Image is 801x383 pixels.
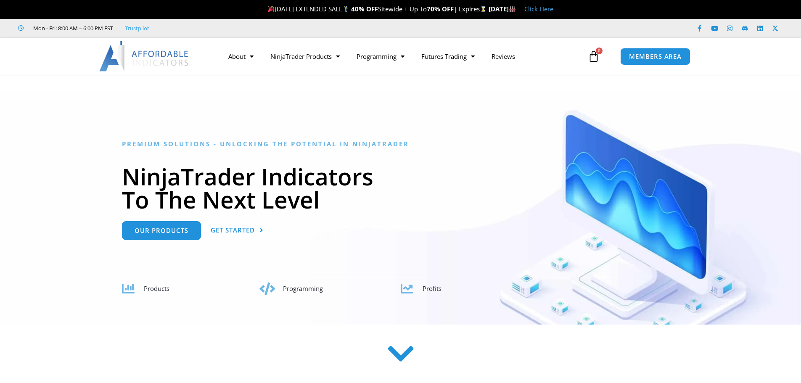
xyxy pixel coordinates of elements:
[122,140,679,148] h6: Premium Solutions - Unlocking the Potential in NinjaTrader
[122,165,679,211] h1: NinjaTrader Indicators To The Next Level
[268,6,274,12] img: 🎉
[483,47,523,66] a: Reviews
[629,53,682,60] span: MEMBERS AREA
[427,5,454,13] strong: 70% OFF
[413,47,483,66] a: Futures Trading
[220,47,586,66] nav: Menu
[220,47,262,66] a: About
[343,6,349,12] img: 🏌️‍♂️
[351,5,378,13] strong: 40% OFF
[423,284,441,293] span: Profits
[489,5,516,13] strong: [DATE]
[31,23,113,33] span: Mon - Fri: 8:00 AM – 6:00 PM EST
[211,227,255,233] span: Get Started
[99,41,190,71] img: LogoAI | Affordable Indicators – NinjaTrader
[480,6,486,12] img: ⌛
[596,48,603,54] span: 0
[509,6,515,12] img: 🏭
[348,47,413,66] a: Programming
[524,5,553,13] a: Click Here
[211,221,264,240] a: Get Started
[135,227,188,234] span: Our Products
[575,44,612,69] a: 0
[266,5,489,13] span: [DATE] EXTENDED SALE Sitewide + Up To | Expires
[144,284,169,293] span: Products
[283,284,323,293] span: Programming
[620,48,690,65] a: MEMBERS AREA
[122,221,201,240] a: Our Products
[125,23,149,33] a: Trustpilot
[262,47,348,66] a: NinjaTrader Products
